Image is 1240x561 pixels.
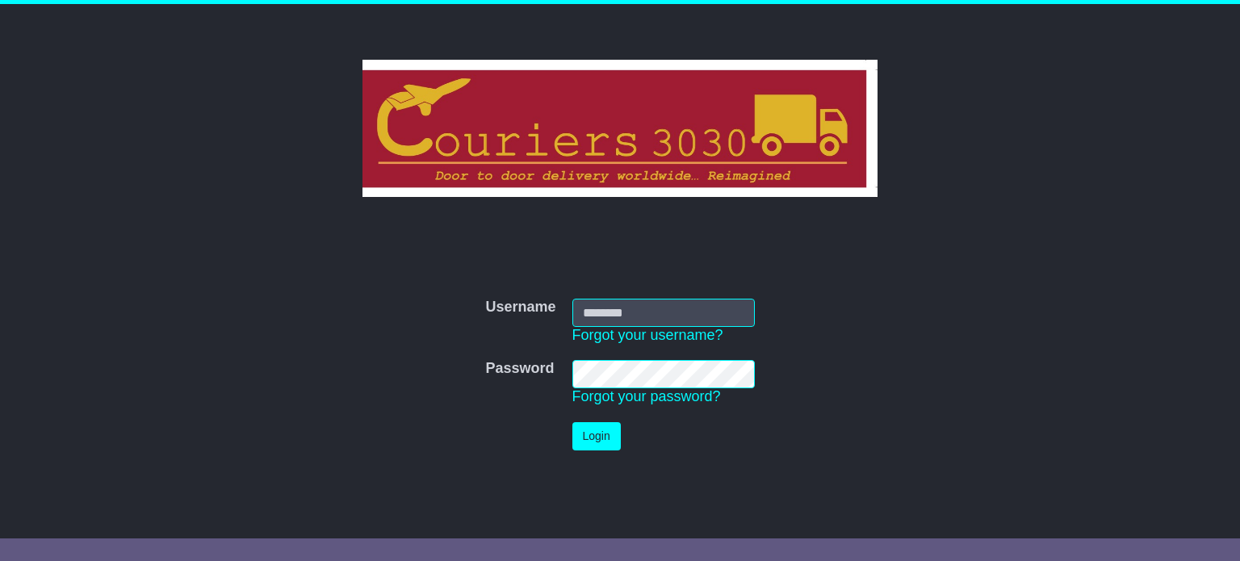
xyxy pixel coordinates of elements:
[572,327,723,343] a: Forgot your username?
[572,422,621,450] button: Login
[485,299,555,316] label: Username
[572,388,721,404] a: Forgot your password?
[362,60,878,197] img: Couriers 3030
[485,360,554,378] label: Password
